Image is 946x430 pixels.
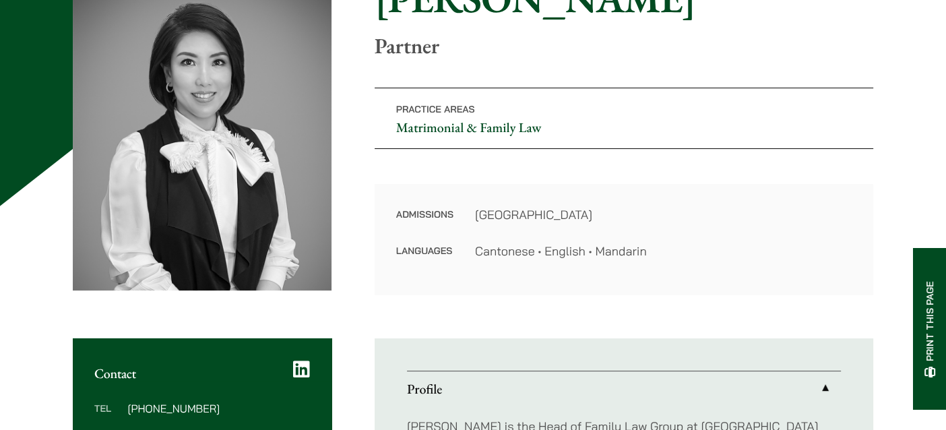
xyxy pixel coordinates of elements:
[396,242,453,260] dt: Languages
[396,206,453,242] dt: Admissions
[94,403,122,430] dt: Tel
[475,242,852,260] dd: Cantonese • English • Mandarin
[475,206,852,224] dd: [GEOGRAPHIC_DATA]
[407,371,841,406] a: Profile
[375,33,873,59] p: Partner
[293,360,310,379] a: LinkedIn
[94,365,310,381] h2: Contact
[127,403,309,414] dd: [PHONE_NUMBER]
[396,103,475,115] span: Practice Areas
[396,119,542,136] a: Matrimonial & Family Law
